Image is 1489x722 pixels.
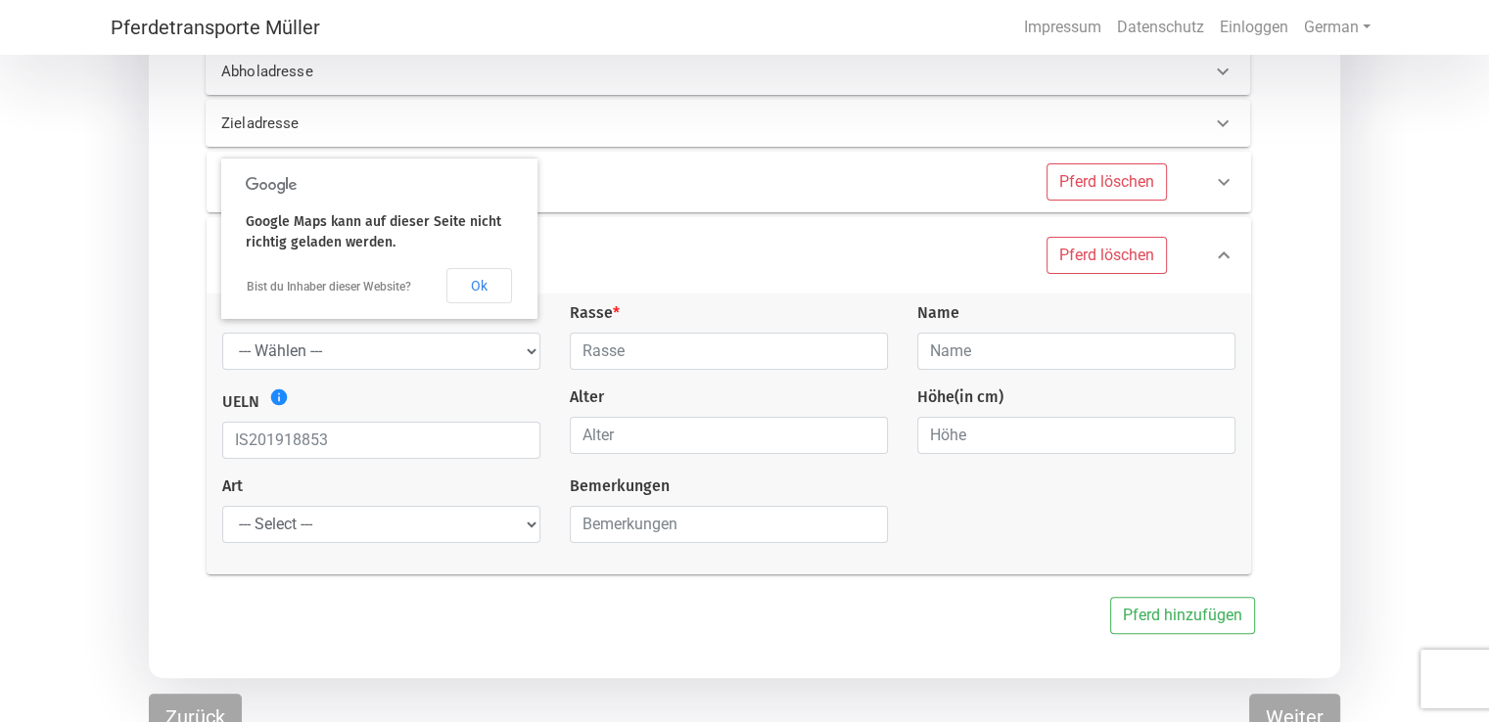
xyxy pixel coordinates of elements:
label: Höhe (in cm) [917,385,1003,409]
div: Pferd InfoPferd löschen [207,217,1251,293]
a: Bist du Inhaber dieser Website? [247,280,411,293]
div: Abholadresse [206,48,1250,95]
div: Pferd InfoPferd löschen [207,152,1251,212]
button: Pferd löschen [1047,163,1167,201]
a: Pferdetransporte Müller [111,8,320,47]
a: Datenschutz [1109,8,1212,47]
button: Pferd hinzufügen [1110,597,1255,634]
input: Alter [570,417,888,454]
label: Rasse [570,301,620,325]
label: UELN [222,390,259,414]
i: Show CICD Guide [269,387,289,407]
label: Bemerkungen [570,474,670,498]
label: Alter [570,385,604,409]
a: Impressum [1016,8,1109,47]
label: Art [222,474,243,498]
input: Name [917,333,1235,370]
span: Google Maps kann auf dieser Seite nicht richtig geladen werden. [246,213,501,250]
input: IS201918853 [222,422,540,459]
button: Pferd löschen [1047,237,1167,274]
p: Zieladresse [221,113,681,135]
label: Name [917,301,959,325]
a: info [264,388,289,412]
input: Höhe [917,417,1235,454]
input: Rasse [570,333,888,370]
a: German [1296,8,1378,47]
a: Einloggen [1212,8,1296,47]
div: Zieladresse [206,100,1250,147]
button: Ok [446,268,512,303]
input: Bemerkungen [570,506,888,543]
p: Abholadresse [221,61,681,83]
